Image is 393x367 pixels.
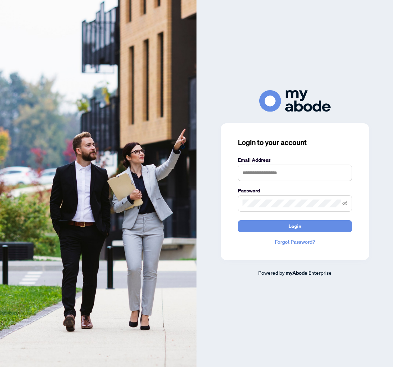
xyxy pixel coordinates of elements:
[238,187,352,195] label: Password
[259,90,331,112] img: ma-logo
[238,156,352,164] label: Email Address
[238,138,352,148] h3: Login to your account
[342,201,347,206] span: eye-invisible
[308,269,332,276] span: Enterprise
[289,221,301,232] span: Login
[286,269,307,277] a: myAbode
[258,269,285,276] span: Powered by
[238,238,352,246] a: Forgot Password?
[238,220,352,232] button: Login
